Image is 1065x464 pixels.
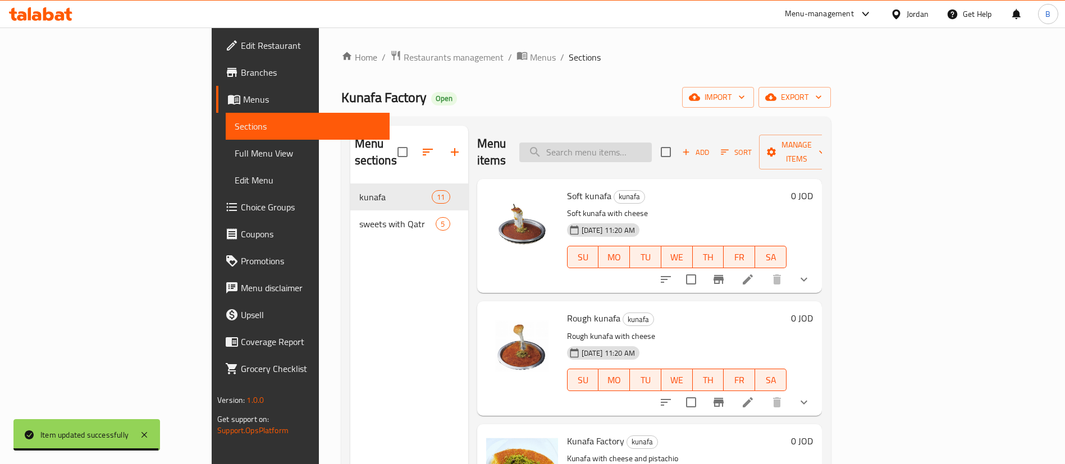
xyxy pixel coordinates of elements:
a: Restaurants management [390,50,504,65]
span: MO [603,249,625,265]
span: Sections [235,120,381,133]
span: Select section [654,140,678,164]
span: kunafa [614,190,645,203]
span: Menus [243,93,381,106]
button: TU [630,246,661,268]
button: Manage items [759,135,834,169]
a: Coverage Report [216,328,390,355]
span: FR [728,372,751,388]
span: Grocery Checklist [241,362,381,375]
span: Branches [241,66,381,79]
div: Item updated successfully [40,429,129,441]
span: SA [760,249,782,265]
a: Choice Groups [216,194,390,220]
div: kunafa [627,435,658,449]
button: delete [764,266,790,293]
span: MO [603,372,625,388]
span: Kunafa Factory [341,85,427,110]
div: kunafa [623,313,654,326]
div: Menu-management [785,7,854,21]
a: Support.OpsPlatform [217,423,289,438]
a: Coupons [216,220,390,247]
span: Rough kunafa [567,310,620,327]
div: kunafa [614,190,645,204]
h6: 0 JOD [791,188,813,204]
span: 5 [436,219,449,229]
h6: 0 JOD [791,310,813,326]
p: Soft kunafa with cheese [567,206,787,220]
a: Edit menu item [741,273,755,286]
div: items [432,190,450,204]
div: kunafa11 [350,183,468,210]
button: WE [661,246,693,268]
a: Edit Restaurant [216,32,390,59]
span: Coupons [241,227,381,241]
h2: Menu items [477,135,506,169]
span: Edit Menu [235,173,381,187]
span: kunafa [359,190,432,204]
h6: 0 JOD [791,433,813,449]
span: Kunafa Factory [567,433,624,449]
span: Sort sections [414,139,441,166]
span: SU [572,249,595,265]
span: SU [572,372,595,388]
li: / [560,50,564,64]
span: Select to update [679,391,703,414]
a: Edit menu item [741,396,755,409]
div: Jordan [907,8,929,20]
a: Branches [216,59,390,86]
button: show more [790,389,817,416]
button: SU [567,369,599,391]
div: sweets with Qatr [359,217,436,231]
span: TH [697,249,720,265]
a: Promotions [216,247,390,274]
button: Sort [718,144,755,161]
span: Open [431,94,457,103]
span: Select all sections [391,140,414,164]
button: MO [598,246,630,268]
a: Menus [216,86,390,113]
span: WE [666,249,688,265]
span: FR [728,249,751,265]
button: sort-choices [652,266,679,293]
button: TH [693,246,724,268]
div: Open [431,92,457,105]
span: TU [634,372,657,388]
span: export [767,90,822,104]
span: TH [697,372,720,388]
a: Menu disclaimer [216,274,390,301]
span: Menu disclaimer [241,281,381,295]
span: Soft kunafa [567,187,611,204]
button: Branch-specific-item [705,266,732,293]
a: Edit Menu [226,167,390,194]
span: WE [666,372,688,388]
a: Sections [226,113,390,140]
nav: Menu sections [350,179,468,242]
li: / [508,50,512,64]
span: Upsell [241,308,381,321]
span: Get support on: [217,412,269,426]
button: SA [755,246,787,268]
svg: Show Choices [797,273,811,286]
span: Manage items [768,138,825,166]
span: Coverage Report [241,335,381,348]
button: sort-choices [652,389,679,416]
span: [DATE] 11:20 AM [577,348,639,359]
img: Rough kunafa [486,310,558,382]
button: export [758,87,831,108]
a: Grocery Checklist [216,355,390,382]
span: Choice Groups [241,200,381,214]
svg: Show Choices [797,396,811,409]
span: Select to update [679,268,703,291]
span: Add [680,146,711,159]
button: SA [755,369,787,391]
button: TH [693,369,724,391]
span: Sort items [714,144,759,161]
img: Soft kunafa [486,188,558,260]
a: Upsell [216,301,390,328]
span: Version: [217,393,245,407]
button: WE [661,369,693,391]
span: Menus [530,50,556,64]
span: 11 [432,192,449,203]
span: 1.0.0 [246,393,264,407]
